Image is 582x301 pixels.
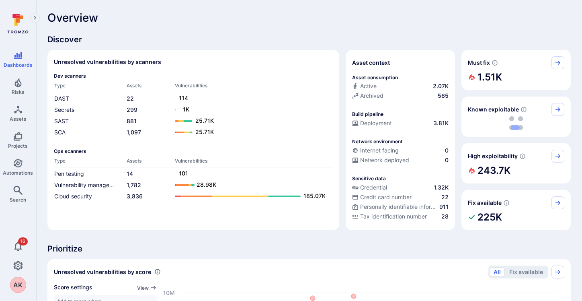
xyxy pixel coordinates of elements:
[352,183,387,192] div: Credential
[175,169,325,179] a: 101
[54,106,74,113] a: Secrets
[175,128,325,137] a: 25.71K
[352,92,449,101] div: Code repository is archived
[490,267,504,277] button: All
[174,157,333,167] th: Vulnerabilities
[127,193,143,200] a: 3,836
[352,183,449,192] a: Credential1.32K
[54,82,126,92] th: Type
[438,92,449,100] span: 565
[506,267,547,277] button: Fix available
[197,181,217,188] text: 28.98K
[352,156,449,166] div: Evidence that the asset is packaged and deployed somewhere
[179,95,189,101] text: 114
[183,106,189,113] text: 1K
[360,156,409,164] span: Network deployed
[352,175,386,181] p: Sensitive data
[54,73,333,79] span: Dev scanners
[492,60,498,66] svg: Risk score >=40 , missed SLA
[352,146,449,155] a: Internet facing0
[30,13,40,23] button: Expand navigation menu
[54,268,151,276] span: Unresolved vulnerabilities by score
[352,203,449,212] div: Evidence indicative of processing personally identifiable information
[352,212,427,221] div: Tax identification number
[352,82,377,90] div: Active
[477,69,502,85] h2: 1.51K
[468,152,518,160] span: High exploitability
[54,129,66,136] a: SCA
[127,170,133,177] a: 14
[3,170,33,176] span: Automations
[477,209,502,225] h2: 225K
[477,163,510,179] h2: 243.7K
[352,138,403,144] p: Network environment
[127,118,137,124] a: 881
[352,212,449,222] div: Evidence indicative of processing tax identification numbers
[360,119,392,127] span: Deployment
[352,119,449,129] div: Configured deployment pipeline
[352,146,399,155] div: Internet facing
[179,170,189,177] text: 101
[360,203,438,211] span: Personally identifiable information (PII)
[127,95,134,102] a: 22
[509,116,523,130] img: Loading...
[352,212,449,221] a: Tax identification number28
[54,181,123,188] a: Vulnerability management
[352,156,449,164] a: Network deployed0
[54,283,92,292] span: Score settings
[352,82,449,92] div: Commits seen in the last 180 days
[54,193,92,200] a: Cloud security
[439,203,449,211] span: 911
[519,153,526,159] svg: EPSS score ≥ 0.7
[175,116,325,126] a: 25.71K
[12,89,25,95] span: Risks
[360,92,383,100] span: Archived
[434,183,449,192] span: 1.32K
[468,116,564,130] div: loading spinner
[4,62,33,68] span: Dashboards
[10,197,26,203] span: Search
[468,59,490,67] span: Must fix
[54,118,69,124] a: SAST
[195,117,214,124] text: 25.71K
[127,106,137,113] a: 299
[461,50,571,90] div: Must fix
[174,82,333,92] th: Vulnerabilities
[461,190,571,230] div: Fix available
[54,170,84,177] a: Pen testing
[352,193,449,201] a: Credit card number22
[175,180,325,190] a: 28.98K
[360,212,427,221] span: Tax identification number
[360,146,399,155] span: Internet facing
[352,193,449,203] div: Evidence indicative of processing credit card numbers
[352,156,409,164] div: Network deployed
[352,119,392,127] div: Deployment
[521,106,527,113] svg: Confirmed exploitable by KEV
[352,111,383,117] p: Build pipeline
[445,156,449,164] span: 0
[304,192,326,199] text: 185.07K
[433,82,449,90] span: 2.07K
[32,14,38,21] i: Expand navigation menu
[195,128,214,135] text: 25.71K
[433,119,449,127] span: 3.81K
[352,146,449,156] div: Evidence that an asset is internet facing
[352,92,449,100] a: Archived565
[360,183,387,192] span: Credential
[352,82,449,90] a: Active2.07K
[352,119,449,127] a: Deployment3.81K
[8,143,28,149] span: Projects
[175,192,325,201] a: 185.07K
[352,203,449,211] a: Personally identifiable information (PII)911
[352,92,383,100] div: Archived
[360,193,412,201] span: Credit card number
[137,283,157,292] a: View
[175,94,325,103] a: 114
[10,116,27,122] span: Assets
[352,74,398,80] p: Asset consumption
[352,59,390,67] span: Asset context
[352,193,412,201] div: Credit card number
[441,212,449,221] span: 28
[18,237,28,245] span: 16
[445,146,449,155] span: 0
